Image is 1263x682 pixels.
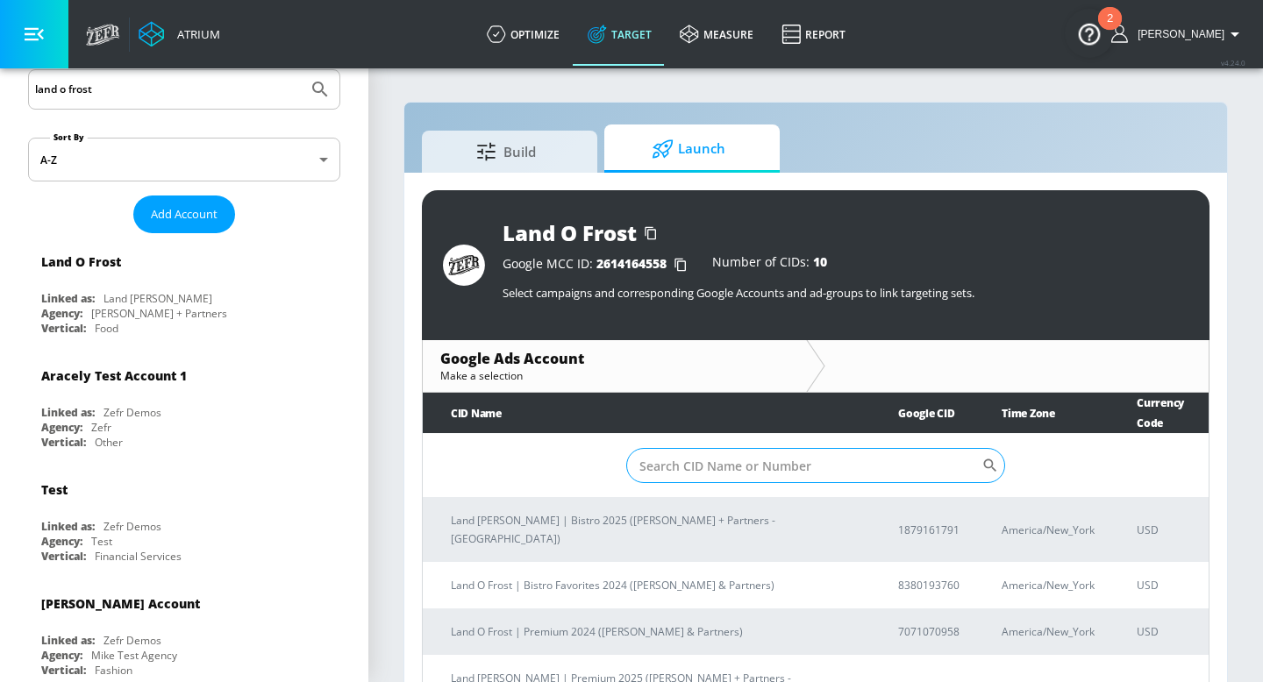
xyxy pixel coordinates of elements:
div: Land O Frost [41,253,121,270]
div: Linked as: [41,633,95,648]
div: Vertical: [41,321,86,336]
div: Vertical: [41,663,86,678]
div: Agency: [41,648,82,663]
div: Land O Frost [503,218,637,247]
div: TestLinked as:Zefr DemosAgency:TestVertical:Financial Services [28,468,340,568]
div: Aracely Test Account 1Linked as:Zefr DemosAgency:ZefrVertical:Other [28,354,340,454]
a: Atrium [139,21,220,47]
span: Build [439,131,573,173]
p: USD [1137,521,1195,539]
div: Food [95,321,118,336]
span: 10 [813,253,827,270]
button: Open Resource Center, 2 new notifications [1065,9,1114,58]
div: Atrium [170,26,220,42]
input: Search by name [35,78,301,101]
p: USD [1137,576,1195,594]
div: A-Z [28,138,340,181]
p: USD [1137,622,1195,641]
div: Zefr Demos [103,405,161,420]
p: Land O Frost | Bistro Favorites 2024 ([PERSON_NAME] & Partners) [451,576,856,594]
div: Agency: [41,420,82,435]
div: [PERSON_NAME] Account [41,595,200,612]
a: Report [767,3,860,66]
div: Search CID Name or Number [626,448,1005,483]
div: Linked as: [41,405,95,420]
button: [PERSON_NAME] [1111,24,1245,45]
span: Launch [622,128,755,170]
div: [PERSON_NAME] AccountLinked as:Zefr DemosAgency:Mike Test AgencyVertical:Fashion [28,582,340,682]
div: Agency: [41,534,82,549]
span: Add Account [151,204,218,224]
span: v 4.24.0 [1221,58,1245,67]
button: Add Account [133,195,235,233]
div: Test [91,534,112,549]
th: CID Name [423,393,870,434]
div: Number of CIDs: [712,256,827,274]
div: Mike Test Agency [91,648,177,663]
div: Agency: [41,306,82,321]
p: 8380193760 [898,576,960,594]
input: Search CID Name or Number [626,448,981,483]
div: Linked as: [41,519,95,534]
div: Other [95,435,123,450]
div: Land O FrostLinked as:Land [PERSON_NAME]Agency:[PERSON_NAME] + PartnersVertical:Food [28,240,340,340]
th: Google CID [870,393,974,434]
p: 1879161791 [898,521,960,539]
p: Select campaigns and corresponding Google Accounts and ad-groups to link targeting sets. [503,285,1188,301]
div: Google Ads Account [440,349,788,368]
a: Target [574,3,666,66]
p: America/New_York [1002,576,1095,594]
div: Zefr Demos [103,633,161,648]
div: Aracely Test Account 1 [41,367,187,384]
div: Land [PERSON_NAME] [103,291,212,306]
div: Google MCC ID: [503,256,695,274]
p: America/New_York [1002,622,1095,641]
th: Currency Code [1109,393,1209,434]
span: 2614164558 [596,255,667,272]
p: 7071070958 [898,622,960,641]
p: Land [PERSON_NAME] | Bistro 2025 ([PERSON_NAME] + Partners - [GEOGRAPHIC_DATA]) [451,511,856,548]
a: measure [666,3,767,66]
div: Vertical: [41,435,86,450]
div: Zefr Demos [103,519,161,534]
label: Sort By [50,131,88,143]
div: [PERSON_NAME] + Partners [91,306,227,321]
p: America/New_York [1002,521,1095,539]
div: Financial Services [95,549,182,564]
p: Land O Frost | Premium 2024 ([PERSON_NAME] & Partners) [451,622,856,641]
div: Test [41,481,68,498]
div: Fashion [95,663,132,678]
a: optimize [473,3,574,66]
button: Submit Search [301,70,339,109]
div: Google Ads AccountMake a selection [423,340,806,392]
span: login as: sammy.houle@zefr.com [1131,28,1224,40]
div: Linked as: [41,291,95,306]
th: Time Zone [974,393,1109,434]
div: Vertical: [41,549,86,564]
div: Make a selection [440,368,788,383]
div: 2 [1107,18,1113,41]
div: Zefr [91,420,111,435]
